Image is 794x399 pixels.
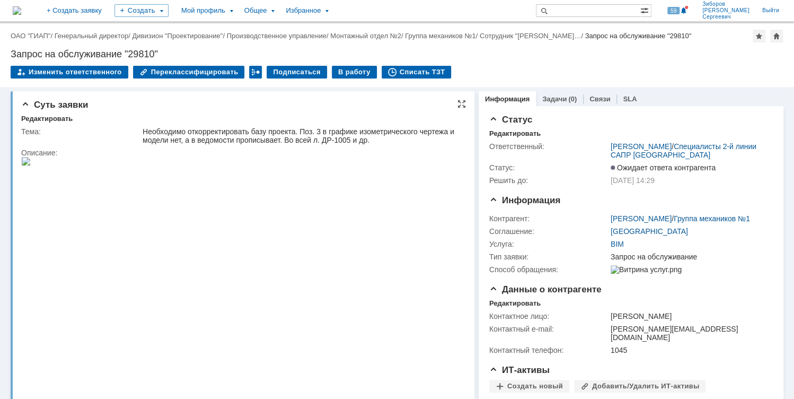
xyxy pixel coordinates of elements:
div: / [227,32,331,40]
div: Тип заявки: [489,253,608,261]
div: Соглашение: [489,227,608,236]
div: [PERSON_NAME] [611,312,768,320]
div: На всю страницу [457,100,466,108]
img: logo [13,6,21,15]
div: Редактировать [489,299,541,308]
div: Услуга: [489,240,608,248]
span: Статус [489,115,532,125]
div: / [330,32,405,40]
span: Расширенный поиск [640,5,651,15]
a: Связи [589,95,610,103]
div: / [55,32,133,40]
span: Данные о контрагенте [489,284,602,294]
div: / [611,214,750,223]
div: Контрагент: [489,214,608,223]
span: ИТ-активы [489,365,550,375]
div: / [405,32,480,40]
div: Статус: [489,163,608,172]
a: Группа механиков №1 [405,32,475,40]
span: 59 [667,7,680,14]
div: Способ обращения: [489,265,608,274]
a: Группа механиков №1 [674,214,750,223]
span: [PERSON_NAME] [702,7,749,14]
a: Монтажный отдел №2 [330,32,401,40]
a: [PERSON_NAME] [611,142,672,151]
div: / [480,32,585,40]
div: Контактное лицо: [489,312,608,320]
div: Запрос на обслуживание "29810" [585,32,691,40]
a: [PERSON_NAME] [611,214,672,223]
span: Сергеевич [702,14,749,20]
span: Зиборов [702,1,749,7]
div: Контактный e-mail: [489,325,608,333]
span: [DATE] 14:29 [611,176,655,185]
span: Информация [489,195,560,205]
a: Задачи [542,95,567,103]
div: / [611,142,768,159]
span: Ожидает ответа контрагента [611,163,716,172]
a: [GEOGRAPHIC_DATA] [611,227,688,236]
div: Редактировать [489,129,541,138]
div: / [11,32,55,40]
div: Необходимо откорректировать базу проекта. Поз. 3 в графике изометрического чертежа и модели нет, ... [143,127,459,144]
div: Работа с массовостью [249,66,262,79]
div: Создать [114,4,169,17]
div: 1045 [611,346,768,354]
div: Сделать домашней страницей [770,30,783,42]
div: (0) [568,95,577,103]
a: Специалисты 2-й линии САПР [GEOGRAPHIC_DATA] [611,142,756,159]
a: Сотрудник "[PERSON_NAME]… [480,32,581,40]
a: Перейти на домашнюю страницу [13,6,21,15]
div: Тема: [21,127,140,136]
div: Запрос на обслуживание "29810" [11,49,783,59]
a: SLA [623,95,637,103]
div: Контактный телефон: [489,346,608,354]
a: Дивизион "Проектирование" [132,32,223,40]
a: ОАО "ГИАП" [11,32,50,40]
a: Генеральный директор [55,32,128,40]
div: [PERSON_NAME][EMAIL_ADDRESS][DOMAIN_NAME] [611,325,768,342]
div: Ответственный: [489,142,608,151]
div: Описание: [21,149,461,157]
a: BIM [611,240,624,248]
span: Суть заявки [21,100,88,110]
a: Производственное управление [227,32,327,40]
div: / [132,32,226,40]
div: Решить до: [489,176,608,185]
div: Запрос на обслуживание [611,253,768,261]
img: Витрина услуг.png [611,265,682,274]
a: Информация [485,95,530,103]
div: Редактировать [21,115,73,123]
div: Добавить в избранное [753,30,765,42]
